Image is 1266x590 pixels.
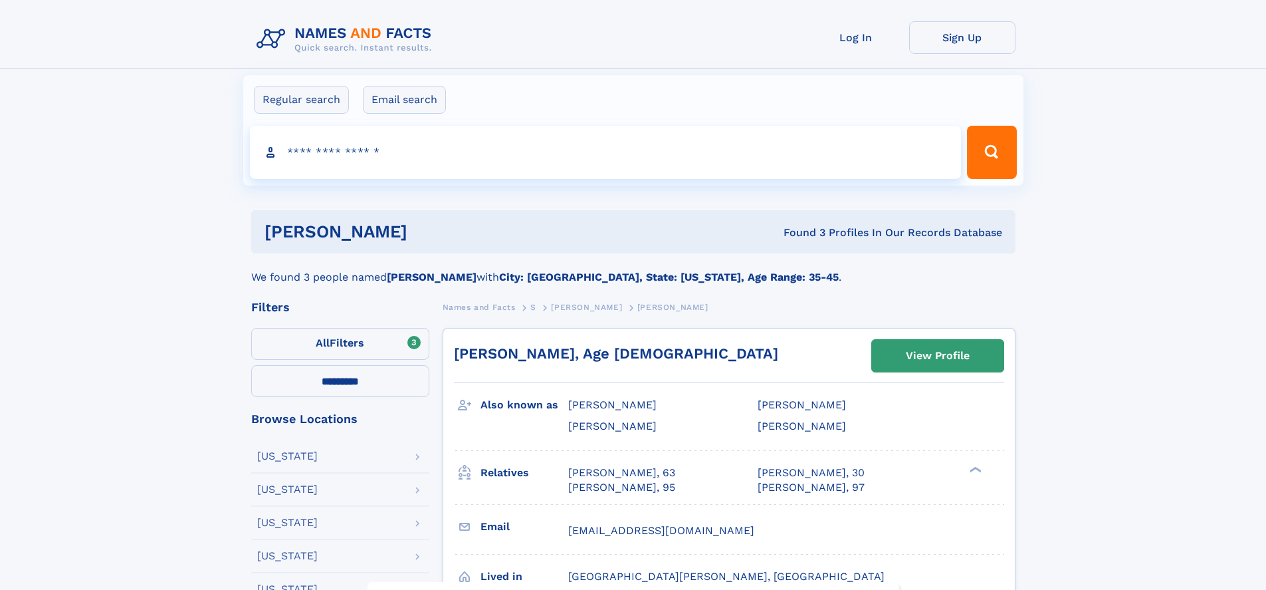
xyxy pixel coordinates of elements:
a: [PERSON_NAME], 30 [758,466,865,480]
h3: Email [480,516,568,538]
a: Sign Up [909,21,1015,54]
div: Found 3 Profiles In Our Records Database [595,225,1002,240]
span: [PERSON_NAME] [758,420,846,432]
div: We found 3 people named with . [251,253,1015,285]
span: S [530,303,536,312]
a: View Profile [872,340,1003,372]
a: [PERSON_NAME], 63 [568,466,675,480]
h3: Relatives [480,462,568,484]
a: Names and Facts [443,299,516,315]
div: [US_STATE] [257,517,318,528]
h3: Lived in [480,565,568,588]
h3: Also known as [480,394,568,416]
div: [US_STATE] [257,551,318,561]
a: Log In [803,21,909,54]
a: [PERSON_NAME] [551,299,622,315]
div: Browse Locations [251,413,429,425]
a: [PERSON_NAME], 95 [568,480,675,495]
input: search input [250,126,962,179]
label: Regular search [254,86,349,114]
span: [GEOGRAPHIC_DATA][PERSON_NAME], [GEOGRAPHIC_DATA] [568,570,885,583]
div: [US_STATE] [257,484,318,495]
span: All [316,337,330,349]
div: ❯ [966,465,982,474]
div: [US_STATE] [257,451,318,462]
b: City: [GEOGRAPHIC_DATA], State: [US_STATE], Age Range: 35-45 [499,271,839,283]
div: View Profile [906,341,970,371]
span: [PERSON_NAME] [568,420,657,432]
img: Logo Names and Facts [251,21,443,57]
span: [PERSON_NAME] [637,303,708,312]
label: Email search [363,86,446,114]
button: Search Button [967,126,1016,179]
a: [PERSON_NAME], 97 [758,480,865,495]
span: [EMAIL_ADDRESS][DOMAIN_NAME] [568,524,754,537]
span: [PERSON_NAME] [568,398,657,411]
label: Filters [251,328,429,360]
a: S [530,299,536,315]
span: [PERSON_NAME] [551,303,622,312]
a: [PERSON_NAME], Age [DEMOGRAPHIC_DATA] [454,345,778,362]
div: Filters [251,301,429,313]
span: [PERSON_NAME] [758,398,846,411]
h1: [PERSON_NAME] [264,223,595,240]
b: [PERSON_NAME] [387,271,476,283]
